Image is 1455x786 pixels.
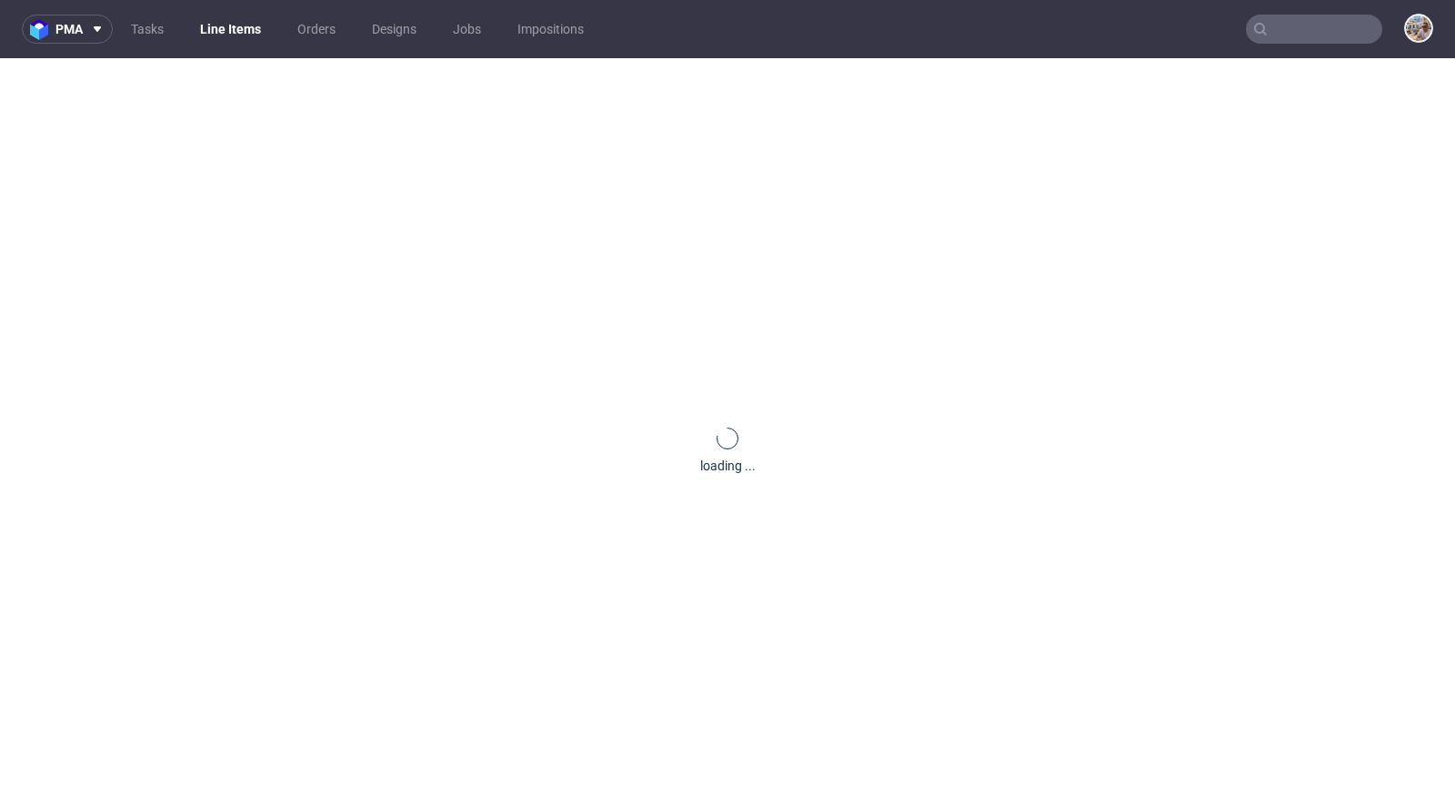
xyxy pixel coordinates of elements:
button: pma [22,15,113,44]
div: loading ... [700,457,756,475]
a: Jobs [442,15,492,44]
a: Tasks [120,15,175,44]
a: Line Items [189,15,272,44]
span: pma [55,23,83,35]
img: Michał Palasek [1406,15,1431,41]
a: Designs [361,15,427,44]
a: Impositions [507,15,595,44]
img: logo [30,19,55,40]
a: Orders [286,15,346,44]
